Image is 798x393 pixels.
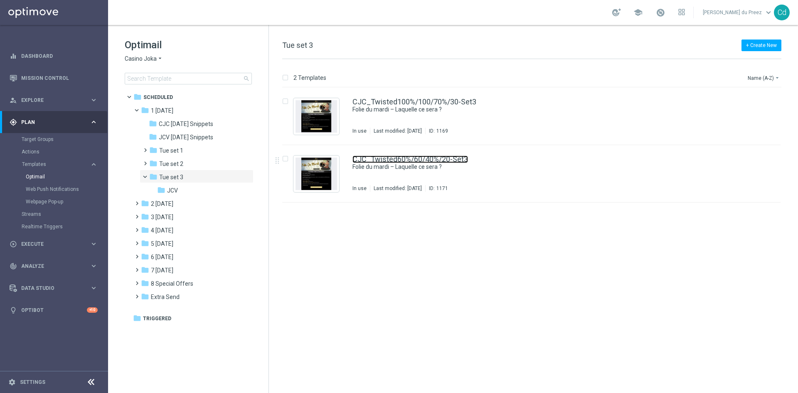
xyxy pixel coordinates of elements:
[296,158,337,190] img: 1171.jpeg
[10,119,17,126] i: gps_fixed
[151,107,173,114] span: 1 Tuesday
[21,67,98,89] a: Mission Control
[26,183,107,195] div: Web Push Notifications
[159,160,183,168] span: Tue set 2
[167,187,178,194] span: JCV
[21,299,87,321] a: Optibot
[9,75,98,82] button: Mission Control
[10,45,98,67] div: Dashboard
[90,118,98,126] i: keyboard_arrow_right
[133,314,141,322] i: folder
[352,98,476,106] a: CJC_Twisted100%/100/70%/30-Set3
[149,133,157,141] i: folder
[21,242,90,247] span: Execute
[296,100,337,133] img: 1169.jpeg
[151,240,173,247] span: 5 Saturday
[143,94,173,101] span: Scheduled
[22,208,107,220] div: Streams
[352,163,727,171] a: Folie du mardi – Laquelle ce sera ?
[151,200,173,208] span: 2 Wednesday
[243,75,250,82] span: search
[22,136,86,143] a: Target Groups
[22,211,86,218] a: Streams
[21,45,98,67] a: Dashboard
[159,133,213,141] span: JCV Tuesday Snippets
[125,73,252,84] input: Search Template
[9,53,98,59] button: equalizer Dashboard
[21,286,90,291] span: Data Studio
[10,284,90,292] div: Data Studio
[9,285,98,292] button: Data Studio keyboard_arrow_right
[141,106,149,114] i: folder
[10,299,98,321] div: Optibot
[370,185,425,192] div: Last modified: [DATE]
[22,162,90,167] div: Templates
[151,293,180,301] span: Extra Send
[149,146,158,154] i: folder
[22,161,98,168] button: Templates keyboard_arrow_right
[352,128,367,134] div: In use
[151,253,173,261] span: 6 Sunday
[352,106,727,114] a: Folie du mardi – Laquelle ce sera ?
[22,148,86,155] a: Actions
[633,8,643,17] span: school
[9,97,98,104] div: person_search Explore keyboard_arrow_right
[282,41,313,49] span: Tue set 3
[352,163,746,171] div: Folie du mardi – Laquelle ce sera ?
[151,227,173,234] span: 4 Friday
[9,241,98,247] button: play_circle_outline Execute keyboard_arrow_right
[352,106,746,114] div: Folie du mardi – Laquelle ce sera ?
[143,315,171,322] span: Triggered
[157,186,165,194] i: folder
[702,6,774,19] a: [PERSON_NAME] du Preezkeyboard_arrow_down
[90,96,98,104] i: keyboard_arrow_right
[125,55,163,63] button: Casino Joka arrow_drop_down
[425,185,448,192] div: ID:
[774,5,790,20] div: Cd
[125,55,157,63] span: Casino Joka
[151,267,173,274] span: 7 Monday
[87,307,98,313] div: +10
[141,239,149,247] i: folder
[149,159,158,168] i: folder
[10,262,17,270] i: track_changes
[90,240,98,248] i: keyboard_arrow_right
[149,119,157,128] i: folder
[141,199,149,208] i: folder
[436,185,448,192] div: 1171
[26,173,86,180] a: Optimail
[352,156,468,163] a: CJC_Twisted60%/60/40%/20-Set3
[159,120,213,128] span: CJC Tuesday Snippets
[21,98,90,103] span: Explore
[774,74,781,81] i: arrow_drop_down
[22,162,81,167] span: Templates
[10,306,17,314] i: lightbulb
[22,220,107,233] div: Realtime Triggers
[9,119,98,126] button: gps_fixed Plan keyboard_arrow_right
[90,161,98,168] i: keyboard_arrow_right
[141,292,149,301] i: folder
[26,186,86,193] a: Web Push Notifications
[159,173,183,181] span: Tue set 3
[293,74,326,82] p: 2 Templates
[20,380,45,385] a: Settings
[26,198,86,205] a: Webpage Pop-up
[159,147,183,154] span: Tue set 1
[9,307,98,314] button: lightbulb Optibot +10
[274,88,796,145] div: Press SPACE to select this row.
[26,171,107,183] div: Optimail
[10,119,90,126] div: Plan
[436,128,448,134] div: 1169
[22,133,107,146] div: Target Groups
[90,262,98,270] i: keyboard_arrow_right
[9,263,98,269] button: track_changes Analyze keyboard_arrow_right
[125,38,252,52] h1: Optimail
[22,223,86,230] a: Realtime Triggers
[10,67,98,89] div: Mission Control
[8,378,16,386] i: settings
[274,145,796,203] div: Press SPACE to select this row.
